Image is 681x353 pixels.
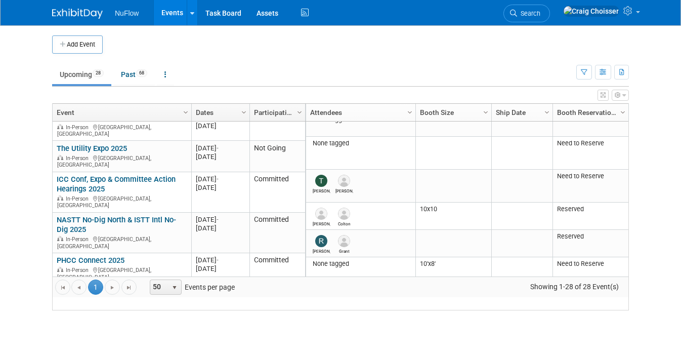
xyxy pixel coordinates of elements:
[249,172,305,213] td: Committed
[57,236,63,241] img: In-Person Event
[196,152,245,161] div: [DATE]
[415,257,491,281] td: 10'x8'
[619,108,627,116] span: Column Settings
[563,6,619,17] img: Craig Choisser
[338,208,350,220] img: Colton McKeithen
[57,234,187,250] div: [GEOGRAPHIC_DATA], [GEOGRAPHIC_DATA]
[55,280,70,295] a: Go to the first page
[405,104,416,119] a: Column Settings
[552,137,628,170] td: Need to Reserve
[171,284,179,292] span: select
[57,153,187,169] div: [GEOGRAPHIC_DATA], [GEOGRAPHIC_DATA]
[313,220,330,226] div: Mike Douglass
[618,104,629,119] a: Column Settings
[240,108,248,116] span: Column Settings
[121,280,137,295] a: Go to the last page
[239,104,250,119] a: Column Settings
[196,122,245,130] div: [DATE]
[52,65,111,84] a: Upcoming28
[150,280,167,294] span: 50
[108,284,116,292] span: Go to the next page
[196,264,245,273] div: [DATE]
[52,9,103,19] img: ExhibitDay
[313,247,330,254] div: Ryan Klachko
[315,208,327,220] img: Mike Douglass
[66,195,92,202] span: In-Person
[310,139,412,147] div: None tagged
[335,247,353,254] div: Grant Duxbury
[196,256,245,264] div: [DATE]
[338,175,350,187] img: Evan Stark
[93,69,104,77] span: 28
[57,104,185,121] a: Event
[542,104,553,119] a: Column Settings
[57,175,176,193] a: ICC Conf, Expo & Committee Action Hearings 2025
[196,175,245,183] div: [DATE]
[196,183,245,192] div: [DATE]
[57,215,176,234] a: NASTT No-Dig North & ISTT Intl No-Dig 2025
[57,124,63,129] img: In-Person Event
[557,104,622,121] a: Booth Reservation Status
[217,175,219,183] span: -
[313,187,330,193] div: Tom Bowman
[254,104,299,121] a: Participation
[217,144,219,152] span: -
[57,267,63,272] img: In-Person Event
[59,284,67,292] span: Go to the first page
[552,230,628,257] td: Reserved
[57,113,180,122] a: Summit 2025 - [GEOGRAPHIC_DATA]
[113,65,155,84] a: Past68
[66,236,92,243] span: In-Person
[415,203,491,230] td: 10x10
[52,35,103,54] button: Add Event
[125,284,133,292] span: Go to the last page
[552,203,628,230] td: Reserved
[552,113,628,137] td: Need to Reserve
[335,220,353,226] div: Colton McKeithen
[136,69,147,77] span: 68
[552,170,628,203] td: Need to Reserve
[71,280,87,295] a: Go to the previous page
[310,260,412,268] div: None tagged
[66,124,92,131] span: In-Person
[406,108,414,116] span: Column Settings
[335,187,353,193] div: Evan Stark
[496,104,546,121] a: Ship Date
[249,213,305,253] td: Committed
[196,144,245,152] div: [DATE]
[217,256,219,264] span: -
[57,123,187,138] div: [GEOGRAPHIC_DATA], [GEOGRAPHIC_DATA]
[88,280,103,295] span: 1
[315,175,327,187] img: Tom Bowman
[57,155,63,160] img: In-Person Event
[105,280,120,295] a: Go to the next page
[217,216,219,223] span: -
[249,253,305,284] td: Committed
[181,104,192,119] a: Column Settings
[66,155,92,162] span: In-Person
[57,194,187,209] div: [GEOGRAPHIC_DATA], [GEOGRAPHIC_DATA]
[310,104,409,121] a: Attendees
[420,104,485,121] a: Booth Size
[196,104,243,121] a: Dates
[552,257,628,281] td: Need to Reserve
[521,280,628,294] span: Showing 1-28 of 28 Event(s)
[338,235,350,247] img: Grant Duxbury
[315,235,327,247] img: Ryan Klachko
[543,108,551,116] span: Column Settings
[182,108,190,116] span: Column Settings
[57,265,187,281] div: [GEOGRAPHIC_DATA], [GEOGRAPHIC_DATA]
[503,5,550,22] a: Search
[249,110,305,141] td: Committed
[295,108,304,116] span: Column Settings
[75,284,83,292] span: Go to the previous page
[196,224,245,232] div: [DATE]
[249,141,305,172] td: Not Going
[57,195,63,201] img: In-Person Event
[137,280,245,295] span: Events per page
[482,108,490,116] span: Column Settings
[57,256,124,265] a: PHCC Connect 2025
[66,267,92,273] span: In-Person
[57,144,127,153] a: The Utility Expo 2025
[481,104,492,119] a: Column Settings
